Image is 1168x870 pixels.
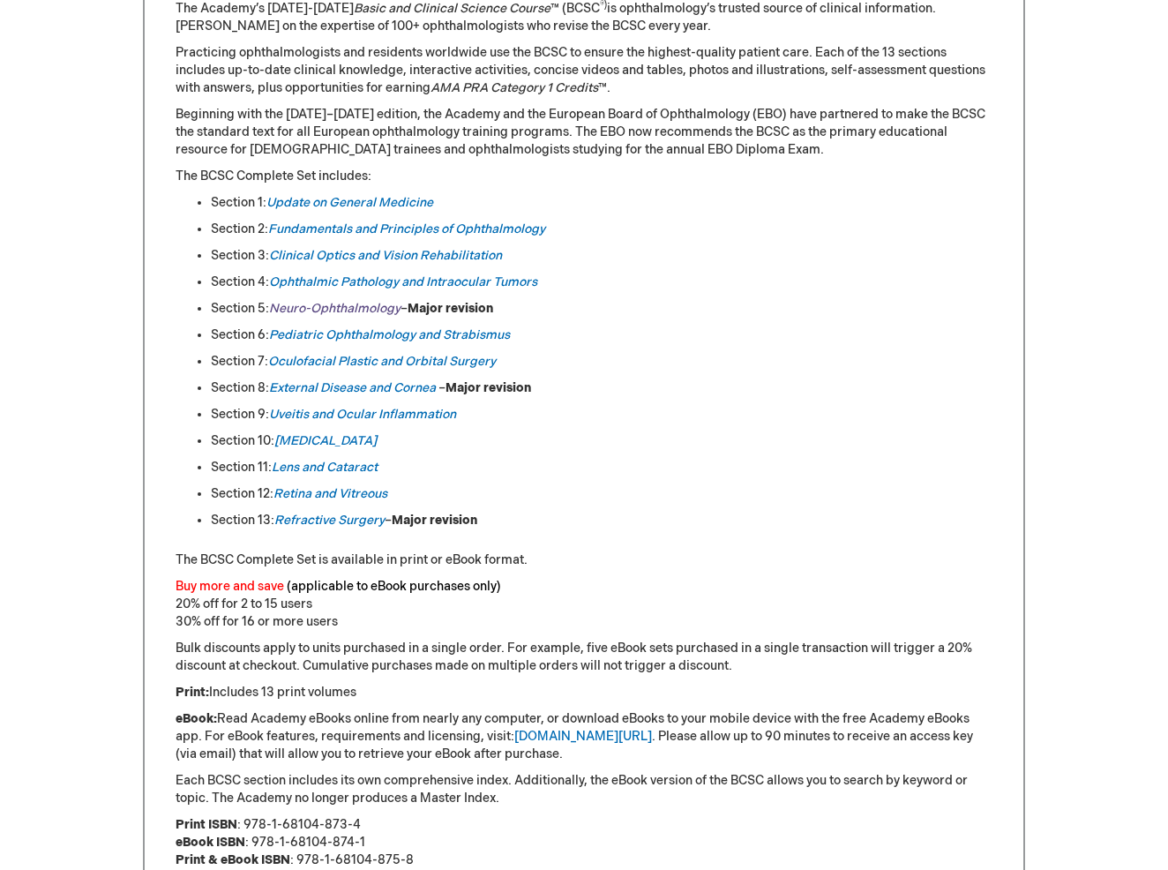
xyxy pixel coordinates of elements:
strong: Print ISBN [176,817,237,832]
li: Section 11: [211,459,992,476]
p: The BCSC Complete Set is available in print or eBook format. [176,551,992,569]
a: Oculofacial Plastic and Orbital Surgery [268,354,496,369]
a: Pediatric Ophthalmology and Strabismus [269,327,510,342]
li: Section 4: [211,274,992,291]
strong: Print: [176,685,209,700]
strong: Major revision [445,380,531,395]
a: Uveitis and Ocular Inflammation [269,407,456,422]
p: Practicing ophthalmologists and residents worldwide use the BCSC to ensure the highest-quality pa... [176,44,992,97]
li: Section 2: [211,221,992,238]
p: 20% off for 2 to 15 users 30% off for 16 or more users [176,578,992,631]
font: Buy more and save [176,579,284,594]
li: Section 8: – [211,379,992,397]
font: (applicable to eBook purchases only) [287,579,501,594]
p: Beginning with the [DATE]–[DATE] edition, the Academy and the European Board of Ophthalmology (EB... [176,106,992,159]
strong: eBook ISBN [176,835,245,850]
p: Bulk discounts apply to units purchased in a single order. For example, five eBook sets purchased... [176,640,992,675]
a: [DOMAIN_NAME][URL] [514,729,652,744]
a: Ophthalmic Pathology and Intraocular Tumors [269,274,537,289]
em: Basic and Clinical Science Course [354,1,550,16]
li: Section 1: [211,194,992,212]
a: Retina and Vitreous [273,486,387,501]
p: The BCSC Complete Set includes: [176,168,992,185]
li: Section 9: [211,406,992,424]
a: Refractive Surgery [274,513,385,528]
a: Fundamentals and Principles of Ophthalmology [268,221,545,236]
p: Includes 13 print volumes [176,684,992,701]
p: : 978-1-68104-873-4 : 978-1-68104-874-1 : 978-1-68104-875-8 [176,816,992,869]
a: Update on General Medicine [266,195,433,210]
p: Read Academy eBooks online from nearly any computer, or download eBooks to your mobile device wit... [176,710,992,763]
li: Section 10: [211,432,992,450]
li: Section 12: [211,485,992,503]
p: Each BCSC section includes its own comprehensive index. Additionally, the eBook version of the BC... [176,772,992,807]
em: AMA PRA Category 1 Credits [431,80,598,95]
a: [MEDICAL_DATA] [274,433,377,448]
strong: Major revision [408,301,493,316]
a: Neuro-Ophthalmology [269,301,401,316]
li: Section 3: [211,247,992,265]
a: Lens and Cataract [272,460,378,475]
li: Section 13: – [211,512,992,529]
strong: Major revision [392,513,477,528]
li: Section 7: [211,353,992,371]
a: Clinical Optics and Vision Rehabilitation [269,248,502,263]
a: External Disease and Cornea [269,380,436,395]
li: Section 6: [211,326,992,344]
strong: Print & eBook ISBN [176,852,290,867]
li: Section 5: – [211,300,992,318]
strong: eBook: [176,711,217,726]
